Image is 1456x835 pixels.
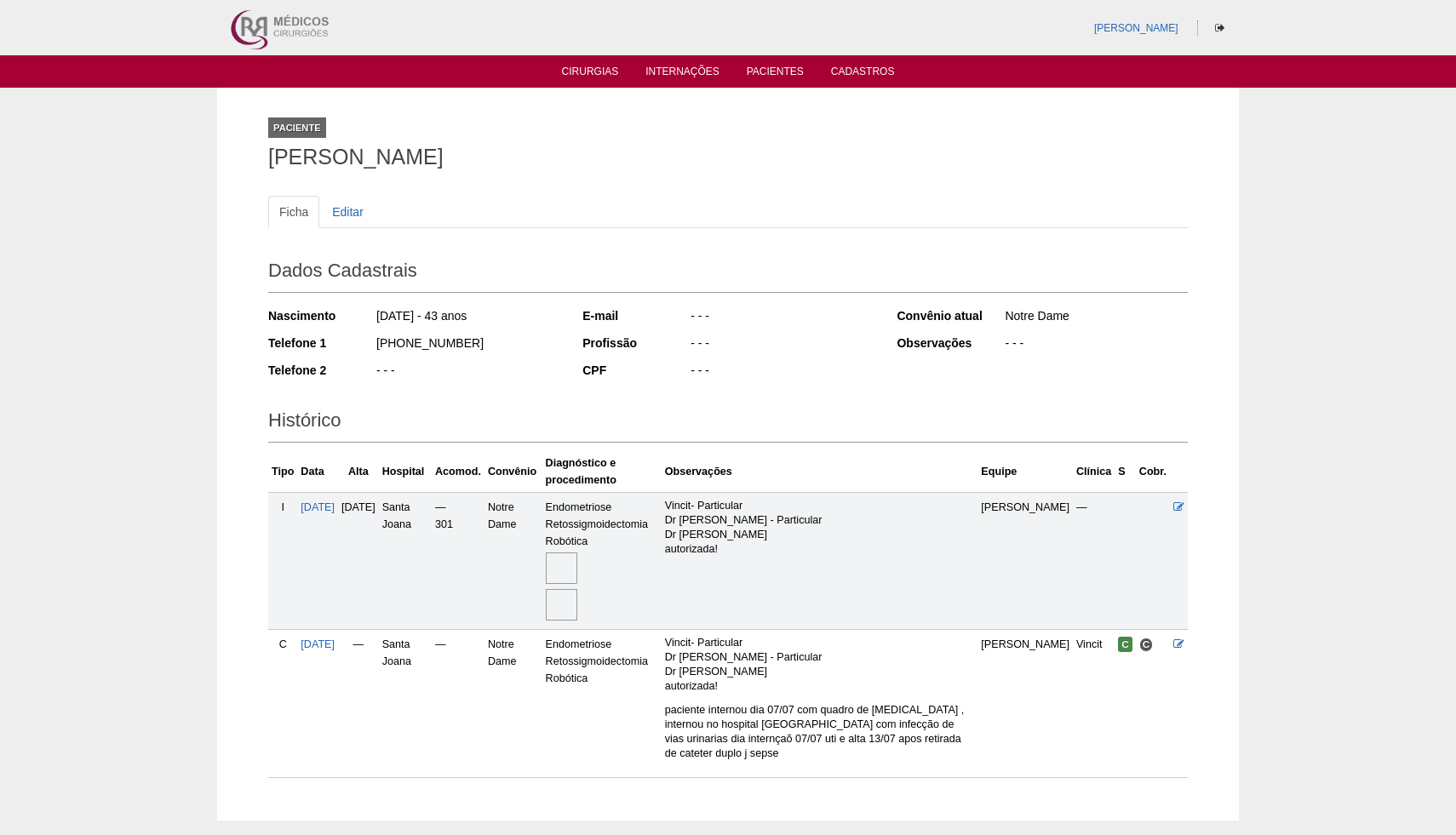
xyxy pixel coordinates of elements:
td: — [338,629,379,777]
a: Ficha [268,196,319,228]
th: Data [297,451,338,493]
th: Cobr. [1136,451,1170,493]
div: Observações [897,335,1003,352]
div: Telefone 2 [268,362,375,379]
a: [DATE] [301,501,335,513]
a: [DATE] [301,638,335,650]
a: Cirurgias [562,66,619,83]
td: Notre Dame [484,492,542,629]
h2: Dados Cadastrais [268,254,1188,293]
div: I [272,499,294,516]
div: Nascimento [268,307,375,324]
div: Profissão [582,335,689,352]
td: [PERSON_NAME] [977,629,1073,777]
div: - - - [1003,335,1188,356]
th: S [1115,451,1136,493]
td: Santa Joana [379,492,432,629]
div: Convênio atual [897,307,1003,324]
div: C [272,636,294,653]
div: - - - [689,307,874,329]
td: — 301 [432,492,484,629]
td: [PERSON_NAME] [977,492,1073,629]
div: - - - [375,362,559,383]
th: Alta [338,451,379,493]
th: Tipo [268,451,297,493]
div: Paciente [268,117,326,138]
td: Endometriose Retossigmoidectomia Robótica [542,629,662,777]
a: Pacientes [747,66,804,83]
td: Santa Joana [379,629,432,777]
p: Vincit- Particular Dr [PERSON_NAME] - Particular Dr [PERSON_NAME] autorizada! [665,499,975,557]
div: [PHONE_NUMBER] [375,335,559,356]
i: Sair [1215,23,1224,33]
h2: Histórico [268,403,1188,443]
th: Hospital [379,451,432,493]
div: - - - [689,335,874,356]
div: [DATE] - 43 anos [375,307,559,329]
th: Convênio [484,451,542,493]
th: Observações [662,451,978,493]
div: Telefone 1 [268,335,375,352]
td: — [432,629,484,777]
div: CPF [582,362,689,379]
div: Notre Dame [1003,307,1188,329]
h1: [PERSON_NAME] [268,146,1188,168]
span: Consultório [1139,638,1154,652]
a: Editar [321,196,375,228]
span: [DATE] [341,501,375,513]
p: Vincit- Particular Dr [PERSON_NAME] - Particular Dr [PERSON_NAME] autorizada! [665,636,975,694]
td: Endometriose Retossigmoidectomia Robótica [542,492,662,629]
a: Internações [645,66,719,83]
td: Notre Dame [484,629,542,777]
th: Diagnóstico e procedimento [542,451,662,493]
td: — [1073,492,1115,629]
p: paciente internou dia 07/07 com quadro de [MEDICAL_DATA] , internou no hospital [GEOGRAPHIC_DATA]... [665,703,975,761]
th: Equipe [977,451,1073,493]
th: Clínica [1073,451,1115,493]
div: - - - [689,362,874,383]
div: E-mail [582,307,689,324]
a: Cadastros [831,66,895,83]
a: [PERSON_NAME] [1094,22,1178,34]
td: Vincit [1073,629,1115,777]
th: Acomod. [432,451,484,493]
span: Confirmada [1118,637,1132,652]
